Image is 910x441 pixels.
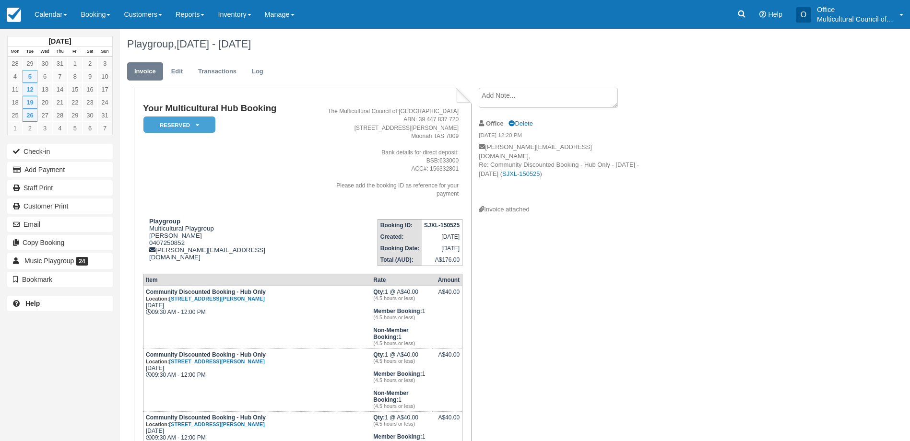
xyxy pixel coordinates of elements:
a: 8 [68,70,83,83]
th: Wed [37,46,52,57]
button: Add Payment [7,162,113,177]
a: Log [245,62,271,81]
a: 14 [52,83,67,96]
button: Check-in [7,144,113,159]
div: Invoice attached [479,205,640,214]
span: Music Playgroup [24,257,74,265]
div: A$40.00 [435,414,460,429]
a: 21 [52,96,67,109]
a: 26 [23,109,37,122]
a: Invoice [127,62,163,81]
em: (4.5 hours or less) [373,377,430,383]
strong: [DATE] [48,37,71,45]
strong: Office [486,120,504,127]
a: 4 [52,122,67,135]
em: (4.5 hours or less) [373,403,430,409]
a: Customer Print [7,198,113,214]
th: Rate [371,274,432,286]
a: 5 [68,122,83,135]
td: 1 @ A$40.00 1 1 [371,286,432,348]
th: Total (AUD): [378,254,422,266]
div: A$40.00 [435,351,460,366]
a: 19 [23,96,37,109]
a: Staff Print [7,180,113,196]
th: Fri [68,46,83,57]
a: Transactions [191,62,244,81]
a: [STREET_ADDRESS][PERSON_NAME] [169,421,265,427]
button: Email [7,217,113,232]
td: 1 @ A$40.00 1 1 [371,348,432,411]
button: Bookmark [7,272,113,287]
small: Location: [146,296,265,302]
a: 10 [97,70,112,83]
a: SJXL-150525 [502,170,540,177]
th: Tue [23,46,37,57]
a: 28 [52,109,67,122]
strong: Community Discounted Booking - Hub Only [146,289,266,302]
strong: Non-Member Booking [373,327,408,340]
strong: Member Booking [373,433,422,440]
a: 28 [8,57,23,70]
a: [STREET_ADDRESS][PERSON_NAME] [169,359,265,364]
a: 22 [68,96,83,109]
a: 15 [68,83,83,96]
a: 9 [83,70,97,83]
small: Location: [146,359,265,364]
th: Booking ID: [378,219,422,231]
th: Amount [432,274,462,286]
a: 13 [37,83,52,96]
h1: Your Multicultural Hub Booking [143,104,312,114]
a: 1 [8,122,23,135]
a: 5 [23,70,37,83]
p: Multicultural Council of [GEOGRAPHIC_DATA] [817,14,894,24]
a: 2 [83,57,97,70]
th: Mon [8,46,23,57]
a: [STREET_ADDRESS][PERSON_NAME] [169,296,265,302]
span: 24 [76,257,88,266]
a: 7 [52,70,67,83]
a: 31 [97,109,112,122]
span: [DATE] - [DATE] [177,38,251,50]
a: 4 [8,70,23,83]
a: 7 [97,122,112,135]
td: [DATE] [422,231,462,243]
img: checkfront-main-nav-mini-logo.png [7,8,21,22]
a: 3 [97,57,112,70]
th: Sun [97,46,112,57]
a: 11 [8,83,23,96]
th: Created: [378,231,422,243]
div: A$40.00 [435,289,460,303]
a: 6 [37,70,52,83]
a: 3 [37,122,52,135]
a: 24 [97,96,112,109]
a: 18 [8,96,23,109]
em: [DATE] 12:20 PM [479,131,640,142]
strong: Playgroup [149,218,180,225]
a: 16 [83,83,97,96]
a: 29 [23,57,37,70]
a: 20 [37,96,52,109]
th: Sat [83,46,97,57]
address: The Multicultural Council of [GEOGRAPHIC_DATA] ABN: 39 447 837 720 [STREET_ADDRESS][PERSON_NAME] ... [316,107,459,198]
strong: Community Discounted Booking - Hub Only [146,351,266,365]
em: (4.5 hours or less) [373,421,430,427]
a: 23 [83,96,97,109]
span: Help [768,11,782,18]
td: [DATE] 09:30 AM - 12:00 PM [143,286,371,348]
a: 6 [83,122,97,135]
a: 30 [83,109,97,122]
a: Edit [164,62,190,81]
td: A$176.00 [422,254,462,266]
strong: Community Discounted Booking - Hub Only [146,414,266,428]
div: O [796,7,811,23]
b: Help [25,300,40,307]
a: Delete [508,120,532,127]
a: Music Playgroup 24 [7,253,113,268]
i: Help [759,11,766,18]
div: Multicultural Playgroup [PERSON_NAME] 0407250852 [PERSON_NAME][EMAIL_ADDRESS][DOMAIN_NAME] [143,218,312,261]
th: Booking Date: [378,243,422,254]
strong: Non-Member Booking [373,390,408,403]
a: 2 [23,122,37,135]
p: Office [817,5,894,14]
em: Reserved [143,116,215,133]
